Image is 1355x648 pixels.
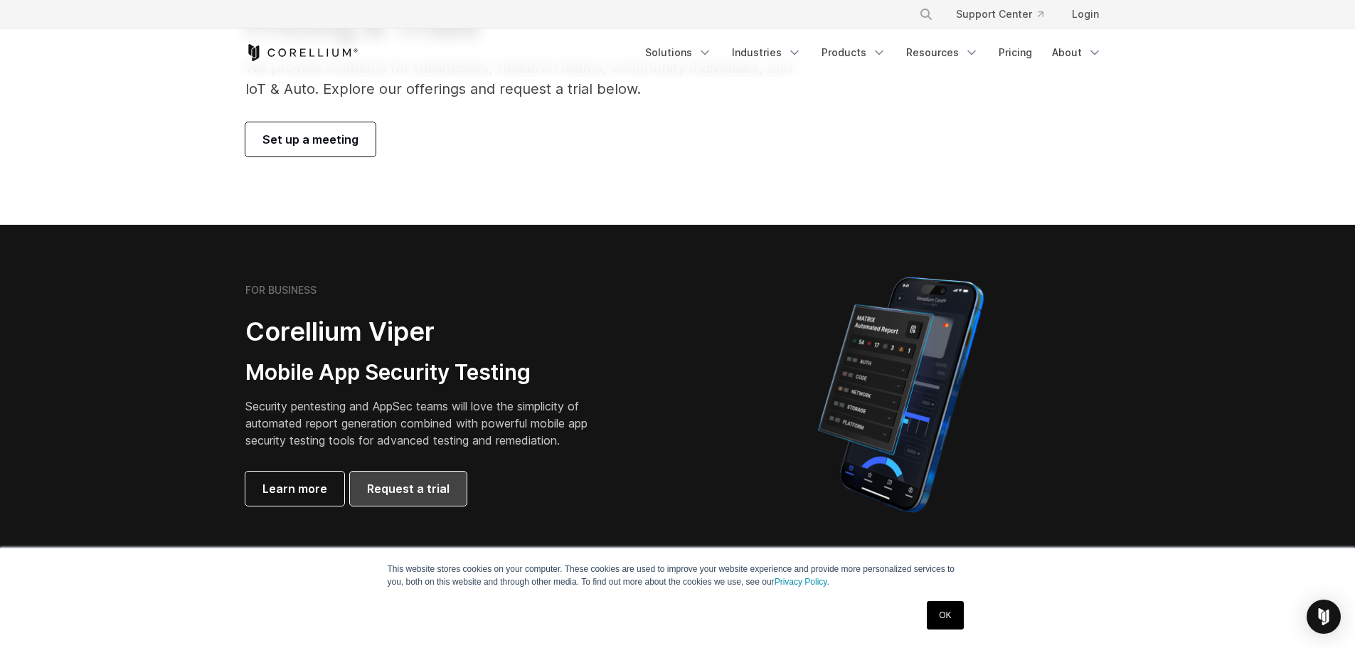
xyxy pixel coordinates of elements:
[637,40,1110,65] div: Navigation Menu
[245,316,610,348] h2: Corellium Viper
[245,122,376,156] a: Set up a meeting
[913,1,939,27] button: Search
[245,398,610,449] p: Security pentesting and AppSec teams will love the simplicity of automated report generation comb...
[723,40,810,65] a: Industries
[1043,40,1110,65] a: About
[637,40,721,65] a: Solutions
[245,44,358,61] a: Corellium Home
[1307,600,1341,634] div: Open Intercom Messenger
[245,57,812,100] p: We provide solutions for businesses, research teams, community individuals, and IoT & Auto. Explo...
[262,131,358,148] span: Set up a meeting
[898,40,987,65] a: Resources
[245,284,317,297] h6: FOR BUSINESS
[262,480,327,497] span: Learn more
[794,270,1008,519] img: Corellium MATRIX automated report on iPhone showing app vulnerability test results across securit...
[990,40,1041,65] a: Pricing
[367,480,450,497] span: Request a trial
[902,1,1110,27] div: Navigation Menu
[813,40,895,65] a: Products
[775,577,829,587] a: Privacy Policy.
[245,359,610,386] h3: Mobile App Security Testing
[388,563,968,588] p: This website stores cookies on your computer. These cookies are used to improve your website expe...
[927,601,963,630] a: OK
[245,472,344,506] a: Learn more
[350,472,467,506] a: Request a trial
[1061,1,1110,27] a: Login
[945,1,1055,27] a: Support Center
